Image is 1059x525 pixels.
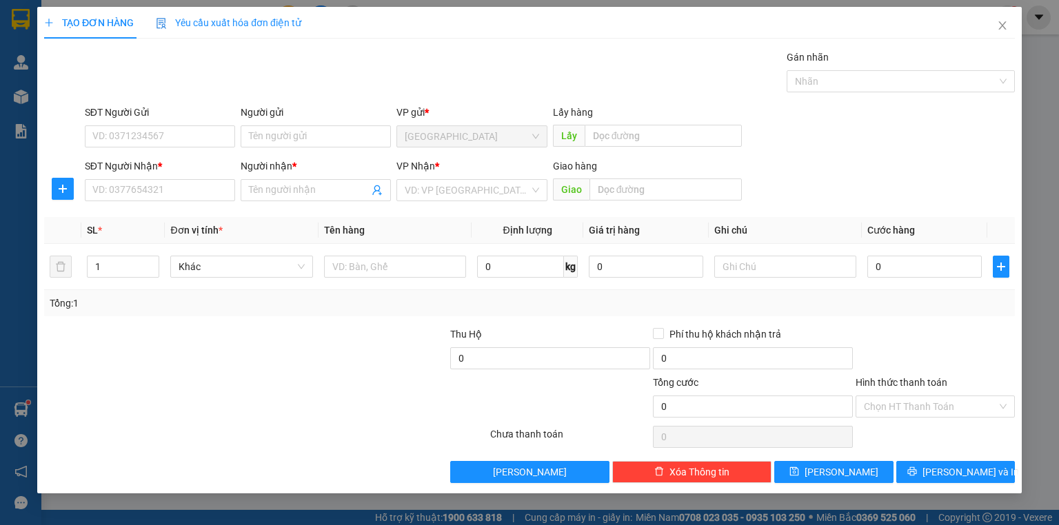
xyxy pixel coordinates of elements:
span: Yêu cầu xuất hóa đơn điện tử [156,17,301,28]
label: Gán nhãn [787,52,829,63]
span: Tên hàng [324,225,365,236]
span: Giá trị hàng [589,225,640,236]
span: plus [44,18,54,28]
span: Sài Gòn [405,126,538,147]
input: Dọc đường [589,178,742,200]
span: printer [907,466,917,477]
div: Người nhận [241,158,391,174]
span: plus [994,261,1009,272]
input: Ghi Chú [714,256,856,278]
span: Phí thu hộ khách nhận trả [664,327,787,342]
span: user-add [372,185,383,196]
span: save [789,466,799,477]
span: plus [52,183,73,194]
span: Xóa Thông tin [669,464,729,480]
span: Lấy hàng [552,107,592,118]
button: delete [50,256,72,278]
label: Hình thức thanh toán [856,377,947,388]
th: Ghi chú [709,217,862,244]
span: TẠO ĐƠN HÀNG [44,17,134,28]
span: delete [654,466,664,477]
input: 0 [589,256,703,278]
button: save[PERSON_NAME] [774,461,894,483]
div: Người gửi [241,105,391,120]
span: Thu Hộ [450,329,481,340]
span: SL [87,225,98,236]
span: [PERSON_NAME] [805,464,878,480]
input: Dọc đường [584,125,742,147]
span: Đơn vị tính [170,225,222,236]
span: VP Nhận [396,161,435,172]
button: Close [983,7,1022,45]
div: Chưa thanh toán [489,426,651,451]
span: Giao [552,178,589,200]
button: [PERSON_NAME] [450,461,609,483]
span: Định lượng [503,225,552,236]
span: Giao hàng [552,161,596,172]
span: kg [564,256,578,278]
button: plus [52,178,74,200]
span: [PERSON_NAME] [493,464,567,480]
span: Cước hàng [867,225,915,236]
img: icon [156,18,167,29]
div: SĐT Người Nhận [85,158,235,174]
button: deleteXóa Thông tin [612,461,771,483]
div: Tổng: 1 [50,296,410,311]
input: VD: Bàn, Ghế [324,256,466,278]
div: VP gửi [396,105,547,120]
button: printer[PERSON_NAME] và In [896,461,1016,483]
span: [PERSON_NAME] và In [922,464,1019,480]
span: close [997,20,1008,31]
span: Lấy [552,125,584,147]
div: SĐT Người Gửi [85,105,235,120]
span: Tổng cước [653,377,698,388]
button: plus [993,256,1009,278]
span: Khác [179,256,304,277]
